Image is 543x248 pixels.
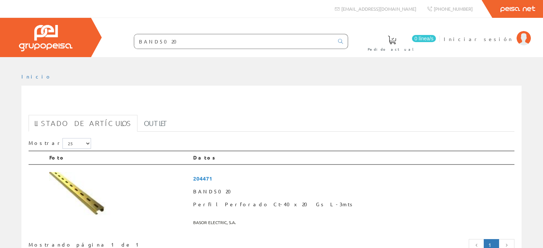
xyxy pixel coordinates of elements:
[193,198,512,211] span: Perfil Perforado Ct-40x20 Gs L-3mts
[193,172,512,185] span: 204471
[134,34,334,49] input: Buscar ...
[29,115,137,132] a: Listado de artículos
[21,73,52,80] a: Inicio
[444,30,531,36] a: Iniciar sesión
[29,97,514,111] h1: BAND5020
[62,138,91,149] select: Mostrar
[341,6,416,12] span: [EMAIL_ADDRESS][DOMAIN_NAME]
[193,217,512,228] span: BASOR ELECTRIC, S.A.
[434,6,473,12] span: [PHONE_NUMBER]
[49,172,118,223] img: Foto artículo Perfil Perforado Ct-40x20 Gs L-3mts (192x143.62204724409)
[444,35,513,42] span: Iniciar sesión
[138,115,174,132] a: Outlet
[368,46,416,53] span: Pedido actual
[190,151,514,165] th: Datos
[29,138,91,149] label: Mostrar
[412,35,436,42] span: 0 línea/s
[193,185,512,198] span: BAND5020
[19,25,72,51] img: Grupo Peisa
[46,151,190,165] th: Foto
